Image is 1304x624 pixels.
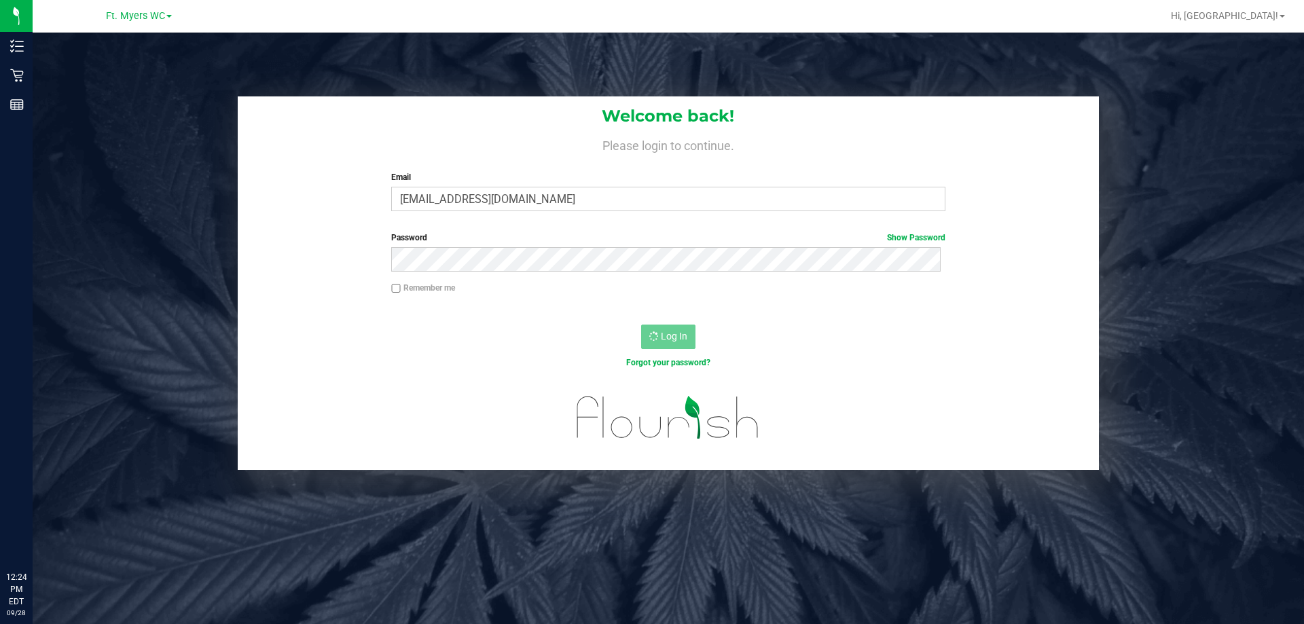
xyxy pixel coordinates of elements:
[887,233,945,242] a: Show Password
[391,233,427,242] span: Password
[6,571,26,608] p: 12:24 PM EDT
[106,10,165,22] span: Ft. Myers WC
[391,282,455,294] label: Remember me
[238,136,1099,152] h4: Please login to continue.
[1171,10,1278,21] span: Hi, [GEOGRAPHIC_DATA]!
[391,171,945,183] label: Email
[560,383,776,452] img: flourish_logo.svg
[391,284,401,293] input: Remember me
[10,69,24,82] inline-svg: Retail
[6,608,26,618] p: 09/28
[10,39,24,53] inline-svg: Inventory
[661,331,687,342] span: Log In
[10,98,24,111] inline-svg: Reports
[641,325,695,349] button: Log In
[238,107,1099,125] h1: Welcome back!
[626,358,710,367] a: Forgot your password?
